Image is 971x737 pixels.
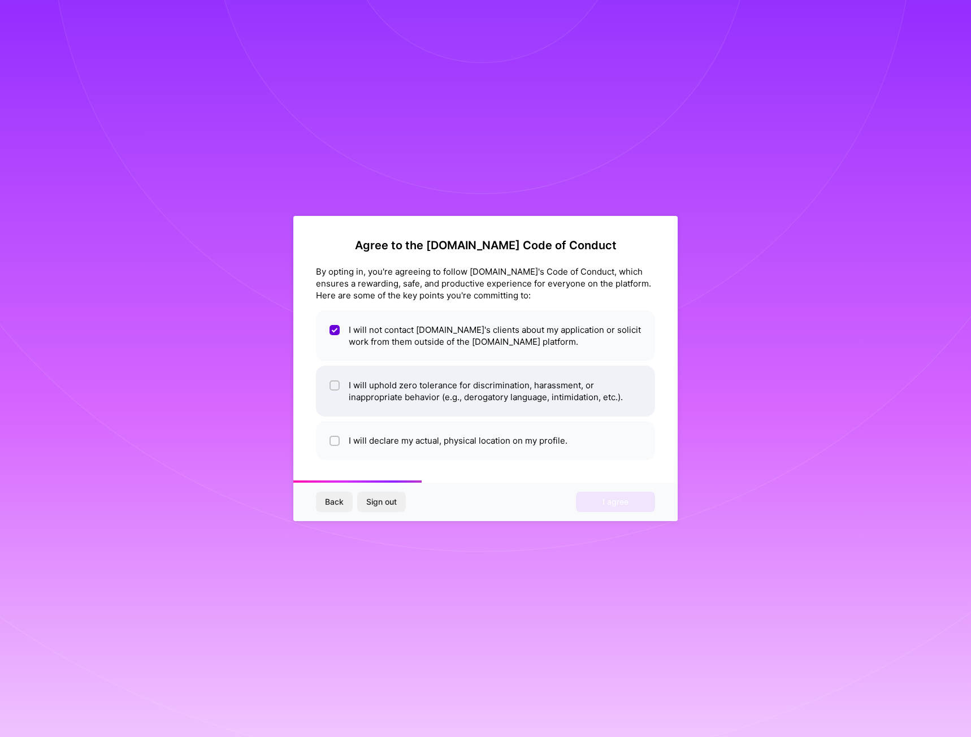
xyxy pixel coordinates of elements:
h2: Agree to the [DOMAIN_NAME] Code of Conduct [316,239,655,252]
button: Sign out [357,492,406,512]
li: I will declare my actual, physical location on my profile. [316,421,655,460]
li: I will uphold zero tolerance for discrimination, harassment, or inappropriate behavior (e.g., der... [316,366,655,417]
span: Back [325,496,344,508]
span: Sign out [366,496,397,508]
div: By opting in, you're agreeing to follow [DOMAIN_NAME]'s Code of Conduct, which ensures a rewardin... [316,266,655,301]
button: Back [316,492,353,512]
li: I will not contact [DOMAIN_NAME]'s clients about my application or solicit work from them outside... [316,310,655,361]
